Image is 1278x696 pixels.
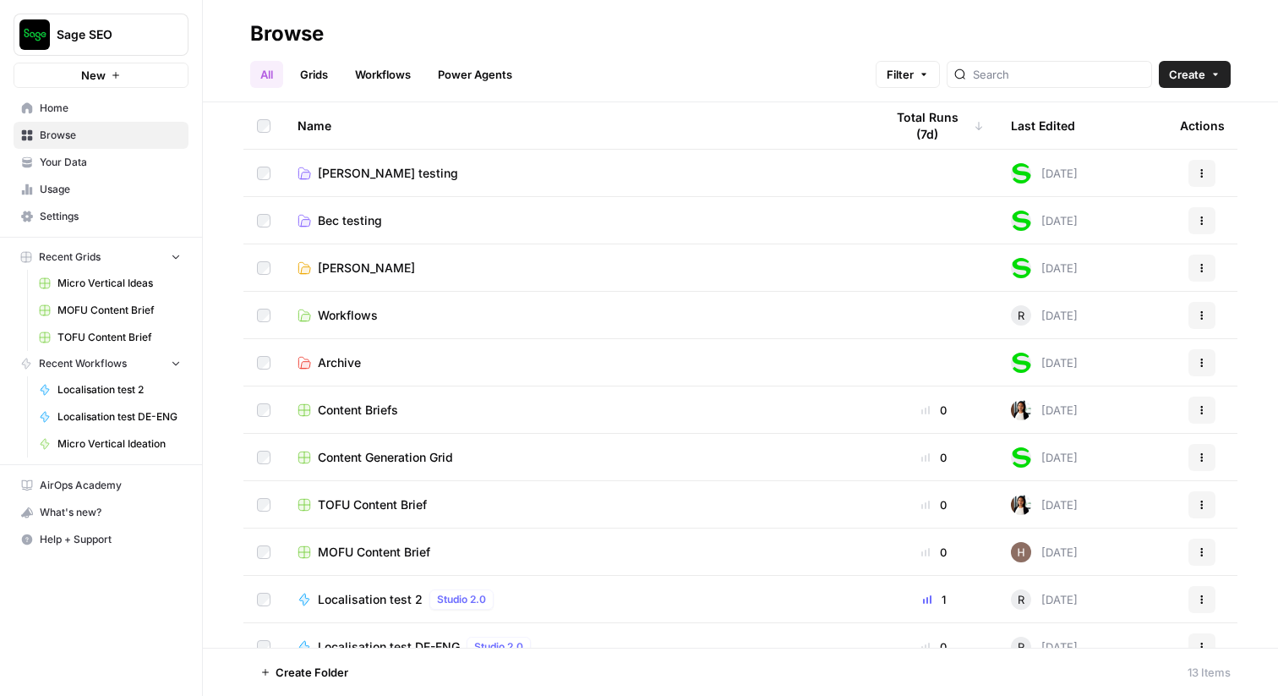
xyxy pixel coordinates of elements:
a: TOFU Content Brief [298,496,857,513]
a: TOFU Content Brief [31,324,188,351]
span: Micro Vertical Ideas [57,276,181,291]
img: 2tjdtbkr969jgkftgy30i99suxv9 [1011,163,1031,184]
span: Workflows [318,307,378,324]
span: Localisation test DE-ENG [57,409,181,425]
button: What's new? [14,499,188,526]
div: Total Runs (7d) [884,102,984,149]
span: Studio 2.0 [437,592,486,607]
div: [DATE] [1011,400,1078,420]
div: [DATE] [1011,637,1078,657]
a: AirOps Academy [14,472,188,499]
span: MOFU Content Brief [318,544,430,561]
span: R [1018,307,1024,324]
span: Recent Workflows [39,356,127,371]
a: MOFU Content Brief [298,544,857,561]
span: Localisation test 2 [318,591,423,608]
a: Grids [290,61,338,88]
img: Sage SEO Logo [19,19,50,50]
div: Actions [1180,102,1225,149]
a: Micro Vertical Ideation [31,430,188,458]
span: Content Generation Grid [318,449,453,466]
a: Content Briefs [298,402,857,419]
button: Create Folder [250,659,358,686]
span: Create [1169,66,1205,83]
div: 0 [884,638,984,655]
span: Settings [40,209,181,224]
span: Micro Vertical Ideation [57,436,181,452]
span: [PERSON_NAME] [318,260,415,277]
span: TOFU Content Brief [318,496,427,513]
a: Workflows [345,61,421,88]
div: [DATE] [1011,447,1078,468]
span: MOFU Content Brief [57,303,181,318]
span: AirOps Academy [40,478,181,493]
a: Localisation test 2 [31,376,188,403]
a: Usage [14,176,188,203]
div: [DATE] [1011,211,1078,231]
div: 0 [884,402,984,419]
a: Your Data [14,149,188,176]
button: Help + Support [14,526,188,553]
input: Search [973,66,1144,83]
button: Recent Workflows [14,351,188,376]
a: Browse [14,122,188,149]
div: Name [298,102,857,149]
img: 2tjdtbkr969jgkftgy30i99suxv9 [1011,353,1031,373]
div: [DATE] [1011,258,1078,278]
div: [DATE] [1011,542,1078,562]
span: Studio 2.0 [474,639,523,655]
div: 13 Items [1188,664,1231,681]
div: 0 [884,544,984,561]
a: Localisation test DE-ENG [31,403,188,430]
span: Bec testing [318,212,382,229]
a: Workflows [298,307,857,324]
span: Your Data [40,155,181,170]
img: 2tjdtbkr969jgkftgy30i99suxv9 [1011,447,1031,468]
span: New [81,67,106,84]
span: Sage SEO [57,26,159,43]
a: Micro Vertical Ideas [31,270,188,297]
div: [DATE] [1011,305,1078,326]
a: Bec testing [298,212,857,229]
span: Home [40,101,181,116]
span: Filter [887,66,914,83]
img: xqjo96fmx1yk2e67jao8cdkou4un [1011,400,1031,420]
div: What's new? [14,500,188,525]
a: All [250,61,283,88]
span: TOFU Content Brief [57,330,181,345]
span: Localisation test DE-ENG [318,638,460,655]
a: [PERSON_NAME] testing [298,165,857,182]
img: 2tjdtbkr969jgkftgy30i99suxv9 [1011,211,1031,231]
span: [PERSON_NAME] testing [318,165,458,182]
img: xqjo96fmx1yk2e67jao8cdkou4un [1011,495,1031,515]
div: [DATE] [1011,163,1078,184]
a: Power Agents [428,61,522,88]
div: [DATE] [1011,495,1078,515]
a: Settings [14,203,188,230]
div: [DATE] [1011,589,1078,610]
span: Content Briefs [318,402,398,419]
span: Help + Support [40,532,181,547]
button: New [14,63,188,88]
button: Recent Grids [14,244,188,270]
a: [PERSON_NAME] [298,260,857,277]
a: Home [14,95,188,122]
div: 1 [884,591,984,608]
span: Usage [40,182,181,197]
img: 2tjdtbkr969jgkftgy30i99suxv9 [1011,258,1031,278]
span: Localisation test 2 [57,382,181,397]
a: Archive [298,354,857,371]
span: Browse [40,128,181,143]
button: Workspace: Sage SEO [14,14,188,56]
span: Create Folder [276,664,348,681]
a: MOFU Content Brief [31,297,188,324]
a: Localisation test 2Studio 2.0 [298,589,857,610]
div: [DATE] [1011,353,1078,373]
button: Create [1159,61,1231,88]
span: Recent Grids [39,249,101,265]
span: Archive [318,354,361,371]
div: Browse [250,20,324,47]
span: R [1018,638,1024,655]
img: 5m2q3ewym4xjht4phlpjz25nibxf [1011,542,1031,562]
div: 0 [884,496,984,513]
